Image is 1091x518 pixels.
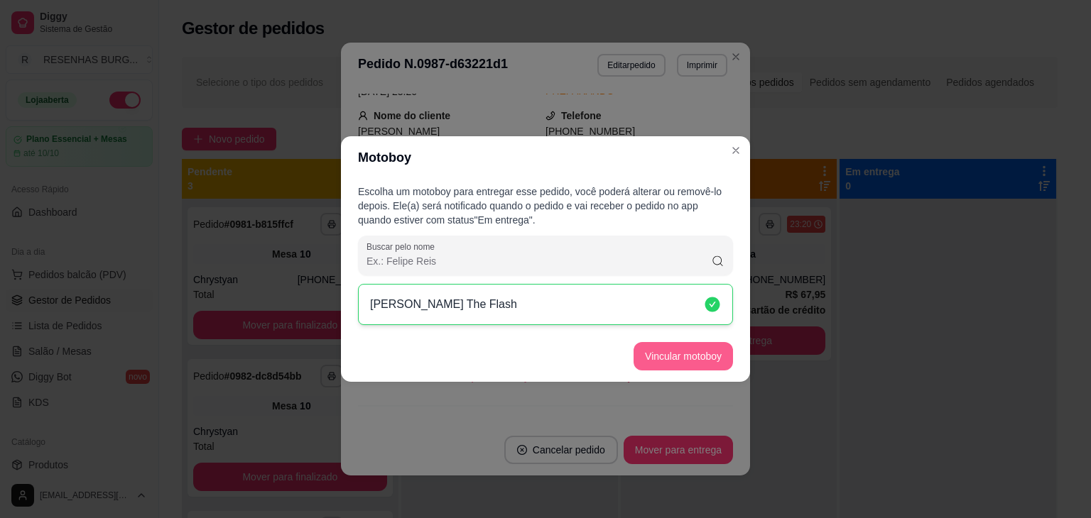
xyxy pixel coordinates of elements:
button: Close [724,139,747,162]
input: Buscar pelo nome [367,254,711,268]
label: Buscar pelo nome [367,241,440,253]
header: Motoboy [341,136,750,179]
button: Vincular motoboy [634,342,733,370]
p: Escolha um motoboy para entregar esse pedido, você poderá alterar ou removê-lo depois. Ele(a) ser... [358,184,733,227]
p: [PERSON_NAME] The Flash [370,296,517,313]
